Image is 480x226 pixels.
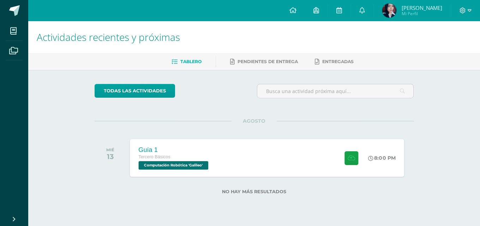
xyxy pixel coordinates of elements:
a: todas las Actividades [95,84,175,98]
a: Tablero [172,56,202,67]
div: 8:00 PM [368,155,396,161]
div: 13 [106,152,114,161]
span: Computación Robótica 'Galileo' [138,161,208,170]
img: 02d4eb793ac2e1a83be3bc6de872a529.png [382,4,396,18]
label: No hay más resultados [95,189,414,194]
span: [PERSON_NAME] [402,4,442,11]
span: Pendientes de entrega [238,59,298,64]
a: Entregadas [315,56,354,67]
span: Entregadas [322,59,354,64]
span: Tablero [180,59,202,64]
div: Guía 1 [138,146,210,153]
span: Tercero Básicos [138,154,170,159]
input: Busca una actividad próxima aquí... [257,84,414,98]
div: MIÉ [106,147,114,152]
span: Actividades recientes y próximas [37,30,180,44]
span: AGOSTO [232,118,277,124]
span: Mi Perfil [402,11,442,17]
a: Pendientes de entrega [230,56,298,67]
